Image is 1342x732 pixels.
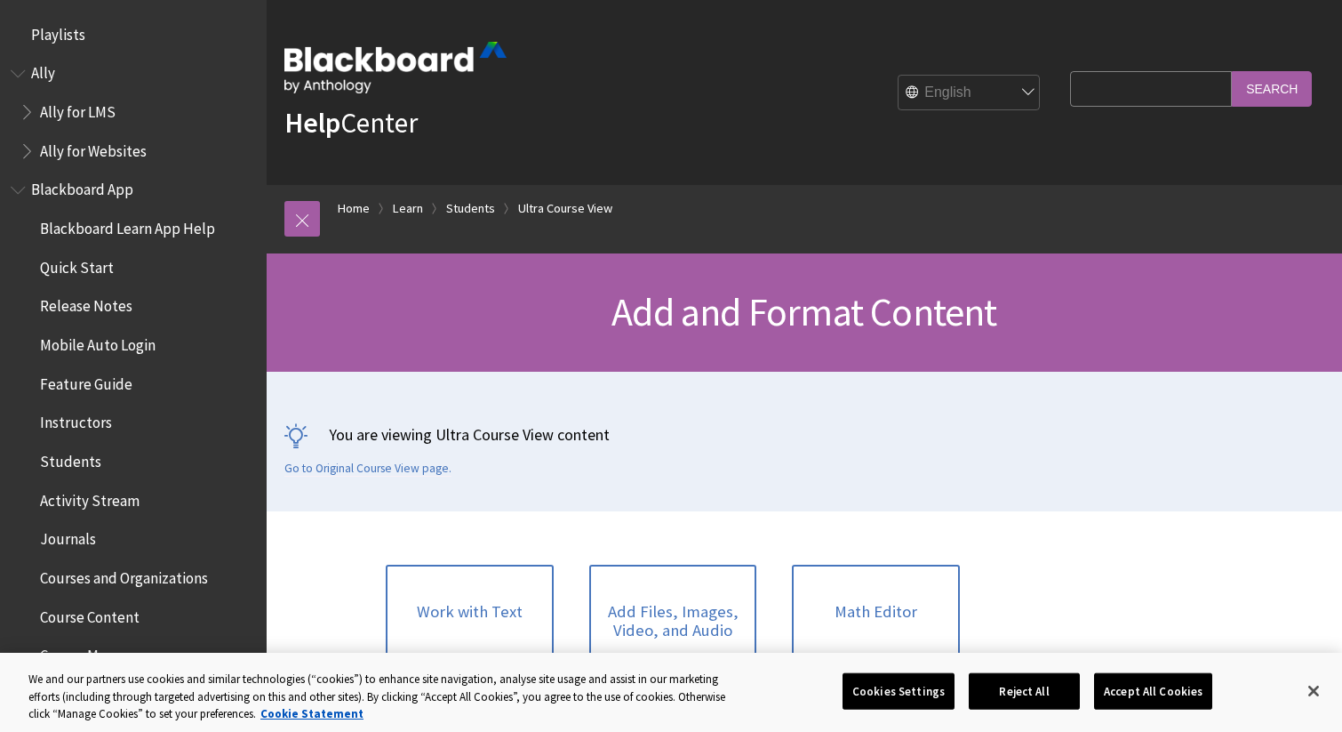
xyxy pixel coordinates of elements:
[40,330,156,354] span: Mobile Auto Login
[28,671,739,723] div: We and our partners use cookies and similar technologies (“cookies”) to enhance site navigation, ...
[40,97,116,121] span: Ally for LMS
[386,565,554,659] a: Work with Text
[899,76,1041,111] select: Site Language Selector
[284,461,451,477] a: Go to Original Course View page.
[11,59,256,166] nav: Book outline for Anthology Ally Help
[40,213,215,237] span: Blackboard Learn App Help
[284,105,340,141] strong: Help
[1232,71,1312,106] input: Search
[40,446,101,471] span: Students
[284,42,507,93] img: Blackboard by Anthology
[40,292,132,316] span: Release Notes
[40,369,132,393] span: Feature Guide
[284,105,418,141] a: HelpCenter
[40,253,114,277] span: Quick Start
[40,563,208,587] span: Courses and Organizations
[31,59,55,83] span: Ally
[338,197,370,220] a: Home
[31,175,133,199] span: Blackboard App
[40,525,96,549] span: Journals
[589,565,757,678] a: Add Files, Images, Video, and Audio
[393,197,423,220] a: Learn
[792,565,960,659] a: Math Editor
[40,602,140,626] span: Course Content
[969,672,1080,710] button: Reject All
[1294,672,1333,711] button: Close
[11,20,256,50] nav: Book outline for Playlists
[40,136,147,160] span: Ally for Websites
[284,423,1324,446] p: You are viewing Ultra Course View content
[1094,672,1212,710] button: Accept All Cookies
[40,486,140,510] span: Activity Stream
[31,20,85,44] span: Playlists
[518,197,612,220] a: Ultra Course View
[40,408,112,432] span: Instructors
[446,197,495,220] a: Students
[611,287,996,336] span: Add and Format Content
[843,672,955,710] button: Cookies Settings
[260,706,363,721] a: More information about your privacy, opens in a new tab
[40,641,148,665] span: Course Messages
